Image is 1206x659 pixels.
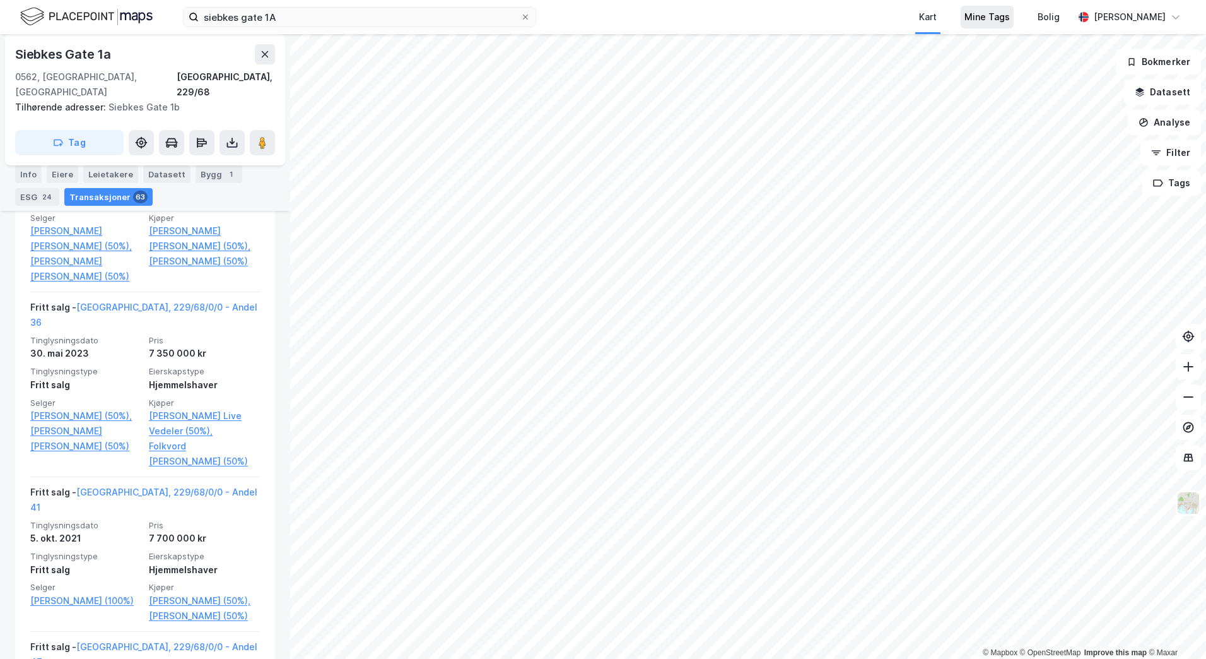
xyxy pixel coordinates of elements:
span: Tinglysningsdato [30,520,141,531]
div: Datasett [143,165,190,183]
span: Kjøper [149,398,260,408]
a: [PERSON_NAME] [PERSON_NAME] (50%), [149,223,260,254]
span: Selger [30,582,141,593]
button: Filter [1140,140,1201,165]
div: 30. mai 2023 [30,346,141,361]
div: Fritt salg - [30,300,260,335]
a: Folkvord [PERSON_NAME] (50%) [149,439,260,469]
a: [PERSON_NAME] [PERSON_NAME] (50%) [30,254,141,284]
div: Hjemmelshaver [149,562,260,578]
div: Siebkes Gate 1a [15,44,114,64]
div: [GEOGRAPHIC_DATA], 229/68 [177,69,275,100]
div: Kart [919,9,937,25]
span: Selger [30,398,141,408]
input: Søk på adresse, matrikkel, gårdeiere, leietakere eller personer [199,8,520,27]
button: Analyse [1128,110,1201,135]
a: [GEOGRAPHIC_DATA], 229/68/0/0 - Andel 36 [30,302,257,328]
iframe: Chat Widget [1143,598,1206,659]
span: Tinglysningstype [30,366,141,377]
a: [PERSON_NAME] Live Vedeler (50%), [149,408,260,439]
div: Fritt salg - [30,485,260,520]
span: Tilhørende adresser: [15,102,108,112]
div: 0562, [GEOGRAPHIC_DATA], [GEOGRAPHIC_DATA] [15,69,177,100]
div: Info [15,165,42,183]
a: [PERSON_NAME] (50%) [149,609,260,624]
span: Kjøper [149,213,260,223]
a: [PERSON_NAME] (50%) [149,254,260,269]
div: Fritt salg [30,562,141,578]
a: [PERSON_NAME] (100%) [30,593,141,609]
span: Selger [30,213,141,223]
div: Fritt salg [30,377,141,393]
span: Tinglysningsdato [30,335,141,346]
div: Hjemmelshaver [149,377,260,393]
div: Bolig [1038,9,1060,25]
div: [PERSON_NAME] [1094,9,1166,25]
span: Eierskapstype [149,551,260,562]
div: 7 350 000 kr [149,346,260,361]
span: Eierskapstype [149,366,260,377]
div: Bygg [196,165,242,183]
div: Leietakere [83,165,138,183]
button: Tags [1142,170,1201,196]
span: Tinglysningstype [30,551,141,562]
button: Datasett [1124,80,1201,105]
div: 7 700 000 kr [149,531,260,546]
div: Kontrollprogram for chat [1143,598,1206,659]
span: Pris [149,335,260,346]
span: Kjøper [149,582,260,593]
a: OpenStreetMap [1020,648,1081,657]
a: Improve this map [1084,648,1147,657]
div: 24 [40,191,54,203]
div: Transaksjoner [64,188,153,206]
button: Bokmerker [1116,49,1201,74]
a: Mapbox [983,648,1017,657]
a: [GEOGRAPHIC_DATA], 229/68/0/0 - Andel 41 [30,487,257,513]
div: 1 [225,168,237,181]
a: [PERSON_NAME] [PERSON_NAME] (50%) [30,424,141,454]
div: 63 [133,191,148,203]
div: Eiere [47,165,78,183]
a: [PERSON_NAME] (50%), [30,408,141,424]
a: [PERSON_NAME] [PERSON_NAME] (50%), [30,223,141,254]
img: logo.f888ab2527a4732fd821a326f86c7f29.svg [20,6,153,28]
div: 5. okt. 2021 [30,531,141,546]
a: [PERSON_NAME] (50%), [149,593,260,609]
div: ESG [15,188,59,206]
span: Pris [149,520,260,531]
button: Tag [15,130,124,155]
img: Z [1176,491,1200,515]
div: Mine Tags [964,9,1010,25]
div: Siebkes Gate 1b [15,100,265,115]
